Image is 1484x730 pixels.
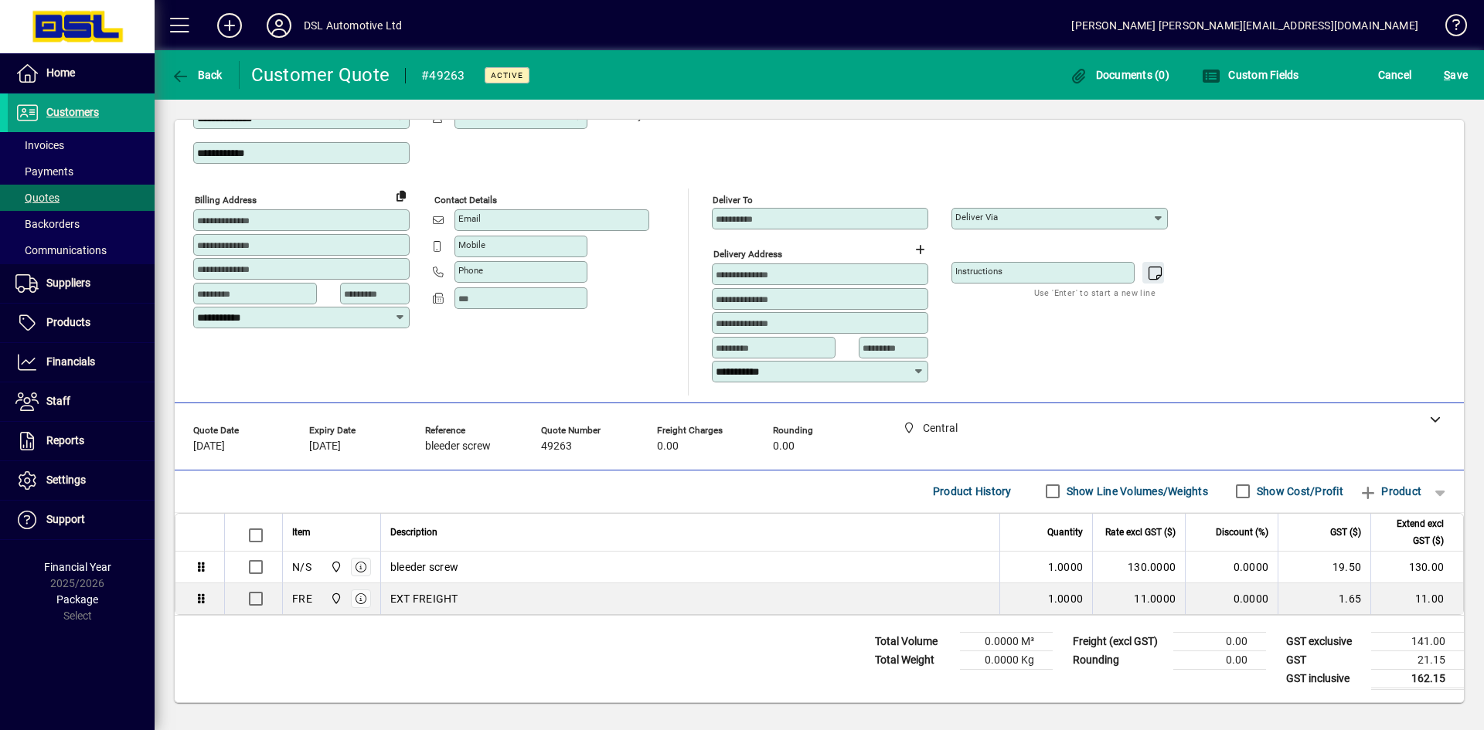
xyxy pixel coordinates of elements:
[389,183,414,208] button: Copy to Delivery address
[1371,669,1464,688] td: 162.15
[1064,484,1208,499] label: Show Line Volumes/Weights
[1434,3,1465,53] a: Knowledge Base
[1278,552,1370,583] td: 19.50
[907,237,932,262] button: Choose address
[541,440,572,453] span: 49263
[458,239,485,250] mat-label: Mobile
[657,440,679,453] span: 0.00
[1105,524,1176,541] span: Rate excl GST ($)
[955,266,1002,277] mat-label: Instructions
[1198,61,1303,89] button: Custom Fields
[1380,515,1444,549] span: Extend excl GST ($)
[491,70,523,80] span: Active
[8,461,155,500] a: Settings
[251,63,390,87] div: Customer Quote
[458,213,481,224] mat-label: Email
[46,106,99,118] span: Customers
[960,650,1053,669] td: 0.0000 Kg
[1071,13,1418,38] div: [PERSON_NAME] [PERSON_NAME][EMAIL_ADDRESS][DOMAIN_NAME]
[15,218,80,230] span: Backorders
[254,12,304,39] button: Profile
[326,559,344,576] span: Central
[390,559,458,575] span: bleeder screw
[1330,524,1361,541] span: GST ($)
[1374,61,1416,89] button: Cancel
[46,316,90,328] span: Products
[1370,552,1463,583] td: 130.00
[8,54,155,93] a: Home
[867,632,960,650] td: Total Volume
[15,165,73,178] span: Payments
[1047,524,1083,541] span: Quantity
[1048,559,1084,575] span: 1.0000
[8,382,155,421] a: Staff
[1254,484,1343,499] label: Show Cost/Profit
[8,501,155,539] a: Support
[205,12,254,39] button: Add
[713,195,753,205] mat-label: Deliver To
[15,192,60,204] span: Quotes
[867,650,960,669] td: Total Weight
[46,355,95,368] span: Financials
[1065,632,1173,650] td: Freight (excl GST)
[960,632,1053,650] td: 0.0000 M³
[8,237,155,263] a: Communications
[1278,669,1371,688] td: GST inclusive
[933,479,1012,504] span: Product History
[1351,477,1429,505] button: Product
[390,591,458,606] span: EXT FREIGHT
[8,264,155,303] a: Suppliers
[1034,284,1156,301] mat-hint: Use 'Enter' to start a new line
[1444,63,1468,87] span: ave
[1185,583,1278,614] td: 0.0000
[8,185,155,211] a: Quotes
[46,277,90,289] span: Suppliers
[292,591,312,606] div: FRE
[1278,583,1370,614] td: 1.65
[1185,552,1278,583] td: 0.0000
[1370,583,1463,614] td: 11.00
[8,158,155,185] a: Payments
[15,139,64,151] span: Invoices
[425,440,491,453] span: bleeder screw
[8,422,155,460] a: Reports
[304,13,402,38] div: DSL Automotive Ltd
[1173,650,1266,669] td: 0.00
[1371,632,1464,650] td: 141.00
[421,63,465,88] div: #49263
[1065,61,1173,89] button: Documents (0)
[46,513,85,525] span: Support
[292,559,311,575] div: N/S
[1173,632,1266,650] td: 0.00
[1278,650,1371,669] td: GST
[8,304,155,342] a: Products
[292,524,311,541] span: Item
[1378,63,1412,87] span: Cancel
[1048,591,1084,606] span: 1.0000
[1371,650,1464,669] td: 21.15
[56,593,98,606] span: Package
[15,244,107,256] span: Communications
[8,132,155,158] a: Invoices
[955,212,998,222] mat-label: Deliver via
[773,440,795,453] span: 0.00
[46,395,70,407] span: Staff
[155,61,240,89] app-page-header-button: Back
[167,61,226,89] button: Back
[1069,69,1169,81] span: Documents (0)
[8,343,155,382] a: Financials
[1444,69,1450,81] span: S
[458,265,483,276] mat-label: Phone
[46,474,86,486] span: Settings
[309,440,341,453] span: [DATE]
[1202,69,1299,81] span: Custom Fields
[193,440,225,453] span: [DATE]
[390,524,437,541] span: Description
[1216,524,1268,541] span: Discount (%)
[46,434,84,446] span: Reports
[1102,591,1176,606] div: 11.0000
[8,211,155,237] a: Backorders
[171,69,223,81] span: Back
[326,590,344,607] span: Central
[1440,61,1472,89] button: Save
